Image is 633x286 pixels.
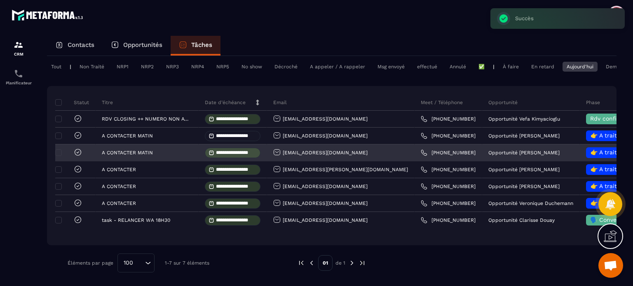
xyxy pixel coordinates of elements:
p: RDV CLOSING ++ NUMERO NON ATTRIBUE [102,116,190,122]
div: ✅ [474,62,489,72]
img: next [359,259,366,267]
p: CRM [2,52,35,56]
div: effectué [413,62,441,72]
div: No show [237,62,266,72]
a: Contacts [47,36,103,56]
p: Opportunité [488,99,518,106]
a: [PHONE_NUMBER] [421,149,476,156]
div: Aujourd'hui [563,62,598,72]
img: prev [308,259,315,267]
span: 👉 A traiter [591,183,623,189]
a: schedulerschedulerPlanificateur [2,63,35,91]
a: Tâches [171,36,220,56]
p: Opportunité Veronique Duchemann [488,200,573,206]
div: Tout [47,62,66,72]
a: [PHONE_NUMBER] [421,183,476,190]
p: 01 [318,255,333,271]
a: Opportunités [103,36,171,56]
span: 👉 A traiter [591,200,623,206]
p: Titre [102,99,113,106]
div: En retard [527,62,558,72]
p: Phase [586,99,600,106]
a: [PHONE_NUMBER] [421,217,476,223]
div: NRP1 [113,62,133,72]
a: [PHONE_NUMBER] [421,116,476,122]
p: de 1 [335,260,345,266]
p: Email [273,99,287,106]
p: A CONTACTER [102,167,136,172]
p: | [70,64,71,70]
div: NRP4 [187,62,208,72]
p: Opportunité [PERSON_NAME] [488,184,560,189]
img: prev [298,259,305,267]
p: Contacts [68,41,94,49]
p: A CONTACTER MATIN [102,150,153,156]
img: formation [14,40,23,50]
p: task - RELANCER WA 18H30 [102,217,170,223]
div: Annulé [445,62,470,72]
p: Opportunité [PERSON_NAME] [488,167,560,172]
p: Statut [57,99,89,106]
p: A CONTACTER [102,200,136,206]
a: [PHONE_NUMBER] [421,200,476,207]
p: Opportunité Clarisse Douay [488,217,555,223]
img: logo [12,7,86,23]
p: Planificateur [2,81,35,85]
p: Opportunité Vefa Kimyacioglu [488,116,560,122]
p: A CONTACTER MATIN [102,133,153,139]
p: 1-7 sur 7 éléments [165,260,209,266]
div: NRP3 [162,62,183,72]
div: NRP5 [212,62,233,72]
p: Opportunité [PERSON_NAME] [488,133,560,139]
img: scheduler [14,69,23,79]
div: Décroché [270,62,302,72]
p: Opportunités [123,41,162,49]
img: next [348,259,356,267]
div: Search for option [117,253,155,272]
span: 👉 A traiter [591,149,623,156]
p: Opportunité [PERSON_NAME] [488,150,560,156]
div: À faire [499,62,523,72]
p: Tâches [191,41,212,49]
span: 👉 A traiter [591,166,623,172]
div: A appeler / A rappeler [306,62,369,72]
div: NRP2 [137,62,158,72]
a: [PHONE_NUMBER] [421,166,476,173]
a: [PHONE_NUMBER] [421,133,476,139]
p: A CONTACTER [102,184,136,189]
p: | [493,64,495,70]
div: Non Traité [75,62,108,72]
p: Date d’échéance [205,99,246,106]
div: Demain [602,62,628,72]
p: Éléments par page [68,260,113,266]
span: 100 [121,258,136,267]
span: 👉 A traiter [591,132,623,139]
a: formationformationCRM [2,34,35,63]
input: Search for option [136,258,143,267]
div: Ouvrir le chat [598,253,623,278]
p: Meet / Téléphone [421,99,463,106]
div: Msg envoyé [373,62,409,72]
